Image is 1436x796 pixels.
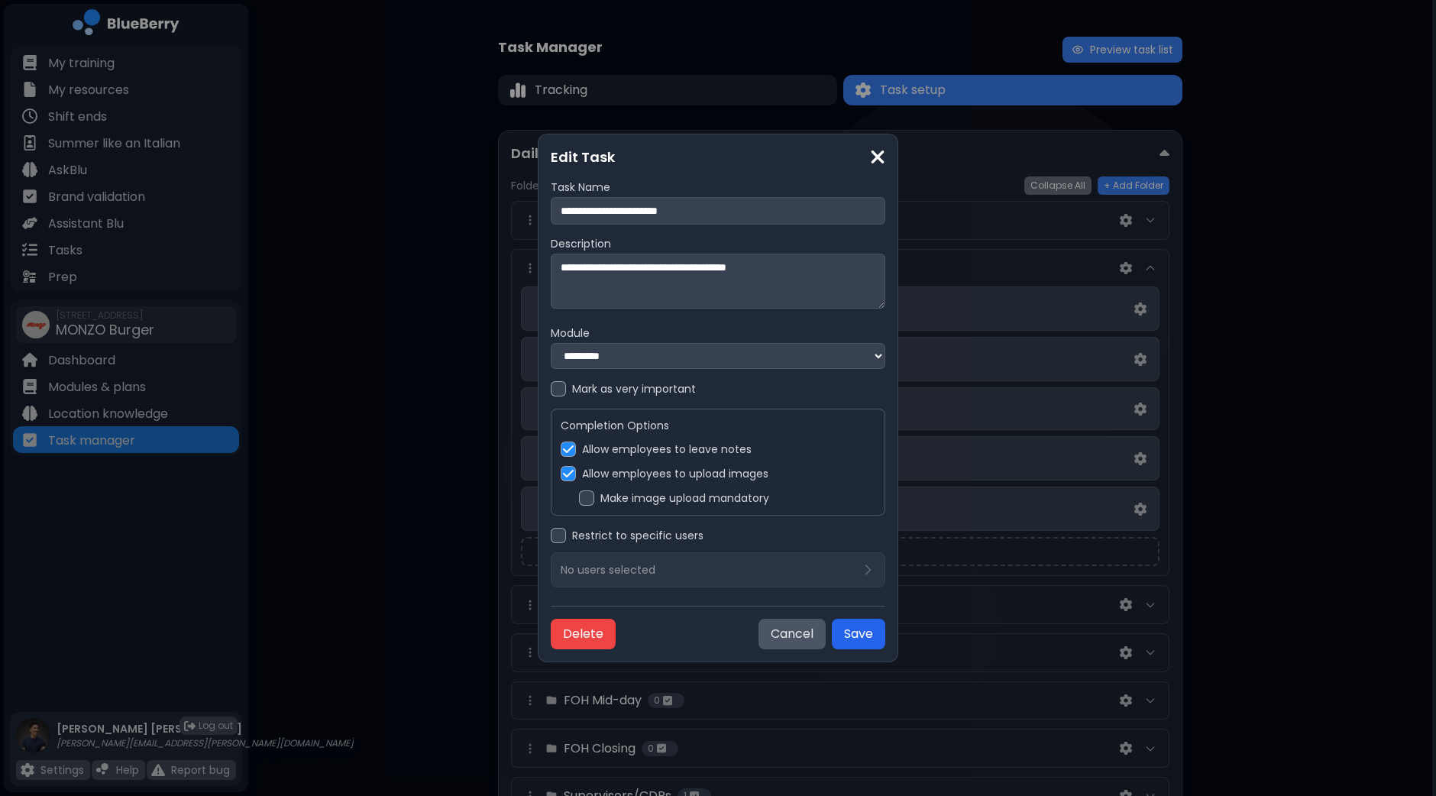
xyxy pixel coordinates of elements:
img: close icon [870,147,885,167]
label: Module [551,326,885,340]
label: Allow employees to upload images [582,467,768,481]
img: check [563,468,574,480]
label: Restrict to specific users [572,529,703,542]
label: Make image upload mandatory [600,491,769,505]
button: Delete [551,619,616,649]
img: check [563,443,574,455]
h3: Edit Task [551,147,885,168]
h4: Completion Options [561,419,875,432]
button: Save [832,619,885,649]
label: Task Name [551,180,885,194]
label: Description [551,237,885,251]
label: Allow employees to leave notes [582,442,752,456]
label: Mark as very important [572,382,696,396]
button: Cancel [758,619,826,649]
